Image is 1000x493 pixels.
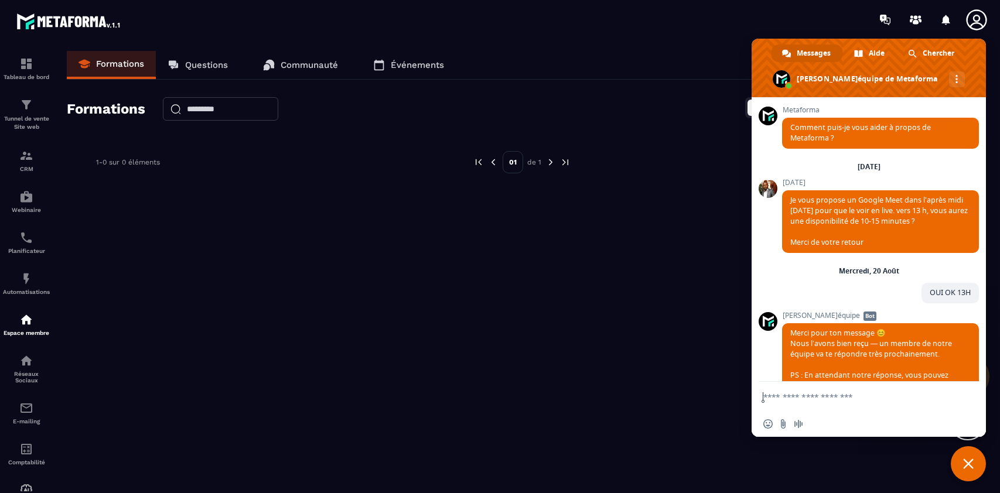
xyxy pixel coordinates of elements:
img: prev [488,157,499,167]
span: Chercher [923,44,954,62]
button: Carte [748,100,796,116]
img: automations [19,313,33,327]
a: Messages [772,44,842,62]
span: Envoyer un fichier [779,419,788,429]
a: Événements [361,51,456,79]
img: automations [19,190,33,204]
a: Communauté [251,51,350,79]
img: email [19,401,33,415]
span: Comment puis-je vous aider à propos de Metaforma ? [790,122,931,143]
p: Questions [185,60,228,70]
img: scheduler [19,231,33,245]
p: E-mailing [3,418,50,424]
p: 1-0 sur 0 éléments [96,158,160,166]
div: [DATE] [858,163,880,170]
p: 01 [503,151,523,173]
a: schedulerschedulerPlanificateur [3,222,50,263]
span: Metaforma [782,106,979,114]
a: Fermer le chat [951,446,986,481]
img: formation [19,149,33,163]
span: Aide [869,44,885,62]
img: next [545,157,556,167]
a: Questions [156,51,240,79]
a: formationformationTunnel de vente Site web [3,89,50,140]
span: [DATE] [782,179,979,187]
p: Formations [96,59,144,69]
p: Communauté [281,60,338,70]
img: automations [19,272,33,286]
a: Chercher [897,44,966,62]
img: logo [16,11,122,32]
p: Webinaire [3,207,50,213]
p: Automatisations [3,289,50,295]
p: Espace membre [3,330,50,336]
div: Mercredi, 20 Août [839,268,899,275]
p: Comptabilité [3,459,50,465]
a: automationsautomationsAutomatisations [3,263,50,304]
p: Réseaux Sociaux [3,371,50,384]
img: accountant [19,442,33,456]
p: CRM [3,166,50,172]
a: accountantaccountantComptabilité [3,433,50,474]
img: formation [19,57,33,71]
img: formation [19,98,33,112]
h2: Formations [67,97,145,122]
img: prev [473,157,484,167]
p: Tunnel de vente Site web [3,115,50,131]
span: Messages [797,44,831,62]
a: emailemailE-mailing [3,392,50,433]
a: Aide [844,44,896,62]
p: Planificateur [3,248,50,254]
span: Merci pour ton message 😊 Nous l’avons bien reçu — un membre de notre équipe va te répondre très p... [790,328,960,412]
a: automationsautomationsWebinaire [3,181,50,222]
img: next [560,157,571,167]
a: Formations [67,51,156,79]
a: formationformationTableau de bord [3,48,50,89]
span: Bot [864,311,876,321]
span: Insérer un emoji [763,419,773,429]
img: social-network [19,354,33,368]
span: OUI OK 13H [930,287,971,297]
span: [PERSON_NAME]équipe [782,311,979,320]
span: Message audio [794,419,803,429]
a: formationformationCRM [3,140,50,181]
p: Événements [391,60,444,70]
a: social-networksocial-networkRéseaux Sociaux [3,345,50,392]
span: Je vous propose un Google Meet dans l'après midi [DATE] pour que le voir en live. vers 13 h, vous... [790,195,968,247]
p: Tableau de bord [3,74,50,80]
p: de 1 [527,158,541,167]
textarea: Entrez votre message... [763,382,951,411]
a: automationsautomationsEspace membre [3,304,50,345]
